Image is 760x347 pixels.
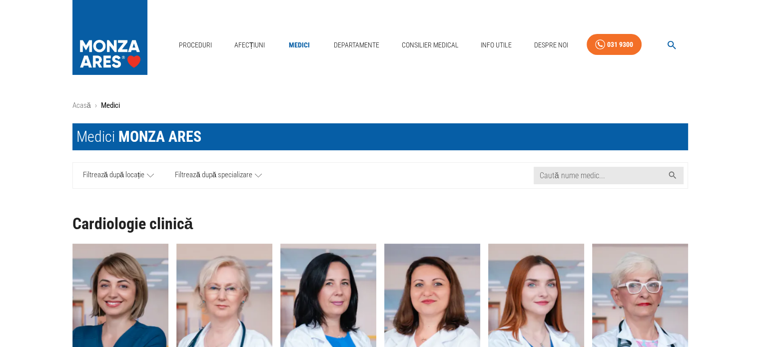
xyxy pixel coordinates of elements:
span: Filtrează după specializare [175,169,252,182]
a: Consilier Medical [397,35,462,55]
a: Filtrează după specializare [164,163,272,188]
div: 031 9300 [607,38,633,51]
span: MONZA ARES [118,128,201,145]
a: Proceduri [175,35,216,55]
li: › [95,100,97,111]
p: Medici [101,100,120,111]
a: Departamente [330,35,383,55]
div: Medici [76,127,201,146]
a: Filtrează după locație [73,163,165,188]
a: Acasă [72,101,91,110]
h1: Cardiologie clinică [72,215,688,233]
a: Medici [283,35,315,55]
span: Filtrează după locație [83,169,145,182]
a: Afecțiuni [230,35,269,55]
a: 031 9300 [587,34,642,55]
nav: breadcrumb [72,100,688,111]
a: Despre Noi [530,35,572,55]
a: Info Utile [477,35,516,55]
